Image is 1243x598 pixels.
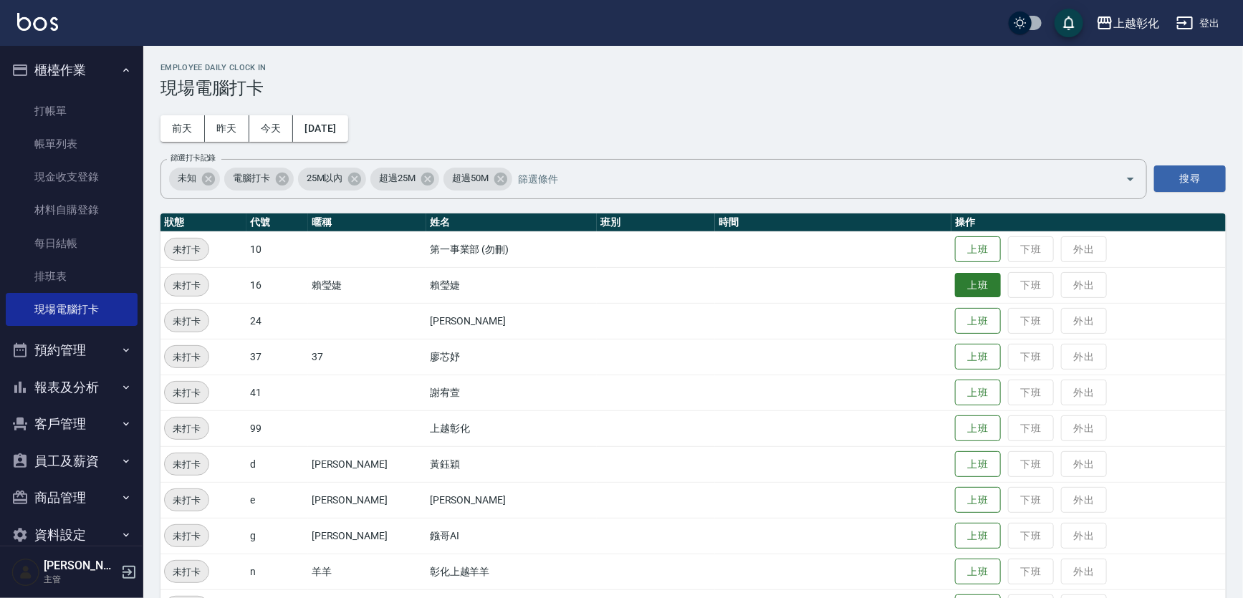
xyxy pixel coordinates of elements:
span: 未打卡 [165,349,208,365]
th: 暱稱 [308,213,426,232]
td: 黃鈺穎 [426,446,597,482]
button: 櫃檯作業 [6,52,138,89]
button: 上班 [955,344,1001,370]
td: 10 [246,231,308,267]
p: 主管 [44,573,117,586]
th: 時間 [715,213,951,232]
td: [PERSON_NAME] [308,446,426,482]
button: 上班 [955,415,1001,442]
td: 上越彰化 [426,410,597,446]
td: [PERSON_NAME] [426,303,597,339]
span: 未打卡 [165,421,208,436]
td: 37 [308,339,426,375]
button: 預約管理 [6,332,138,369]
button: save [1055,9,1083,37]
a: 每日結帳 [6,227,138,260]
th: 姓名 [426,213,597,232]
span: 未打卡 [165,529,208,544]
button: [DATE] [293,115,347,142]
a: 材料自購登錄 [6,193,138,226]
td: 彰化上越羊羊 [426,554,597,589]
th: 操作 [951,213,1226,232]
div: 超過50M [443,168,512,191]
button: 前天 [160,115,205,142]
td: 謝宥萱 [426,375,597,410]
button: 搜尋 [1154,165,1226,192]
button: 上班 [955,273,1001,298]
td: 廖芯妤 [426,339,597,375]
span: 未打卡 [165,457,208,472]
a: 現金收支登錄 [6,160,138,193]
button: 上班 [955,236,1001,263]
div: 電腦打卡 [224,168,294,191]
h3: 現場電腦打卡 [160,78,1226,98]
td: 第一事業部 (勿刪) [426,231,597,267]
td: g [246,518,308,554]
td: 37 [246,339,308,375]
td: 24 [246,303,308,339]
span: 超過50M [443,171,497,185]
a: 帳單列表 [6,127,138,160]
button: 上班 [955,451,1001,478]
button: 商品管理 [6,479,138,516]
div: 25M以內 [298,168,367,191]
td: 鏹哥AI [426,518,597,554]
td: e [246,482,308,518]
span: 未打卡 [165,493,208,508]
h2: Employee Daily Clock In [160,63,1226,72]
td: [PERSON_NAME] [426,482,597,518]
img: Logo [17,13,58,31]
div: 超過25M [370,168,439,191]
td: [PERSON_NAME] [308,518,426,554]
button: 上班 [955,523,1001,549]
button: Open [1119,168,1142,191]
td: 賴瑩婕 [426,267,597,303]
span: 未打卡 [165,278,208,293]
th: 代號 [246,213,308,232]
button: 登出 [1171,10,1226,37]
span: 未打卡 [165,385,208,400]
button: 上班 [955,487,1001,513]
td: d [246,446,308,482]
label: 篩選打卡記錄 [171,153,216,163]
td: 賴瑩婕 [308,267,426,303]
input: 篩選條件 [514,166,1100,191]
td: 99 [246,410,308,446]
span: 電腦打卡 [224,171,279,185]
button: 報表及分析 [6,369,138,406]
button: 上班 [955,380,1001,406]
th: 班別 [597,213,715,232]
div: 未知 [169,168,220,191]
a: 打帳單 [6,95,138,127]
button: 資料設定 [6,516,138,554]
td: 羊羊 [308,554,426,589]
span: 超過25M [370,171,424,185]
td: 41 [246,375,308,410]
button: 上班 [955,308,1001,334]
button: 上越彰化 [1090,9,1165,38]
a: 現場電腦打卡 [6,293,138,326]
button: 今天 [249,115,294,142]
th: 狀態 [160,213,246,232]
span: 未知 [169,171,205,185]
span: 未打卡 [165,564,208,579]
td: 16 [246,267,308,303]
span: 25M以內 [298,171,352,185]
div: 上越彰化 [1113,14,1159,32]
span: 未打卡 [165,314,208,329]
img: Person [11,558,40,587]
td: [PERSON_NAME] [308,482,426,518]
button: 員工及薪資 [6,443,138,480]
h5: [PERSON_NAME] [44,559,117,573]
a: 排班表 [6,260,138,293]
button: 昨天 [205,115,249,142]
td: n [246,554,308,589]
button: 客戶管理 [6,405,138,443]
span: 未打卡 [165,242,208,257]
button: 上班 [955,559,1001,585]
